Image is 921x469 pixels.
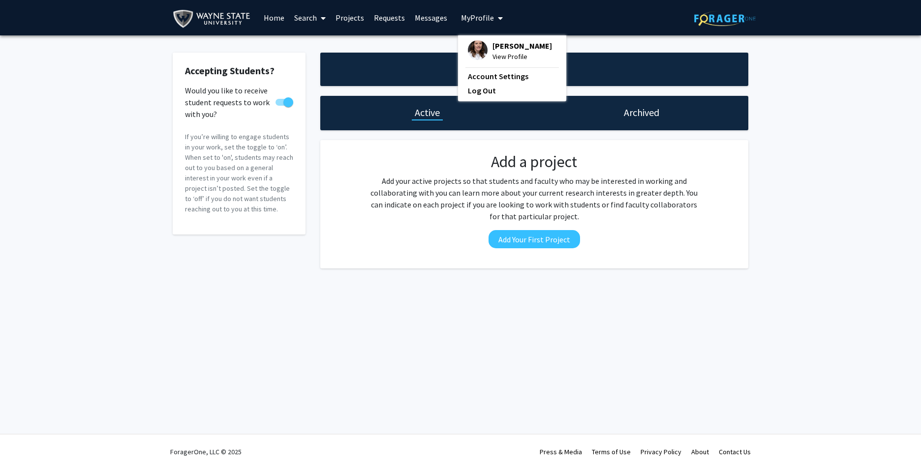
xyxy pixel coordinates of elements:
[489,230,580,248] button: Add Your First Project
[624,106,659,119] h1: Archived
[592,447,631,456] a: Terms of Use
[185,65,293,77] h2: Accepting Students?
[410,0,452,35] a: Messages
[368,175,701,222] p: Add your active projects so that students and faculty who may be interested in working and collab...
[7,425,42,462] iframe: Chat
[185,132,293,214] p: If you’re willing to engage students in your work, set the toggle to ‘on’. When set to 'on', stud...
[691,447,709,456] a: About
[331,0,369,35] a: Projects
[492,40,552,51] span: [PERSON_NAME]
[185,85,272,120] span: Would you like to receive student requests to work with you?
[289,0,331,35] a: Search
[368,152,701,171] h2: Add a project
[468,40,552,62] div: Profile Picture[PERSON_NAME]View Profile
[468,85,556,96] a: Log Out
[259,0,289,35] a: Home
[468,40,488,60] img: Profile Picture
[369,0,410,35] a: Requests
[694,11,756,26] img: ForagerOne Logo
[461,13,494,23] span: My Profile
[719,447,751,456] a: Contact Us
[468,70,556,82] a: Account Settings
[173,8,255,30] img: Wayne State University Logo
[415,106,440,119] h1: Active
[641,447,681,456] a: Privacy Policy
[170,435,242,469] div: ForagerOne, LLC © 2025
[492,51,552,62] span: View Profile
[540,447,582,456] a: Press & Media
